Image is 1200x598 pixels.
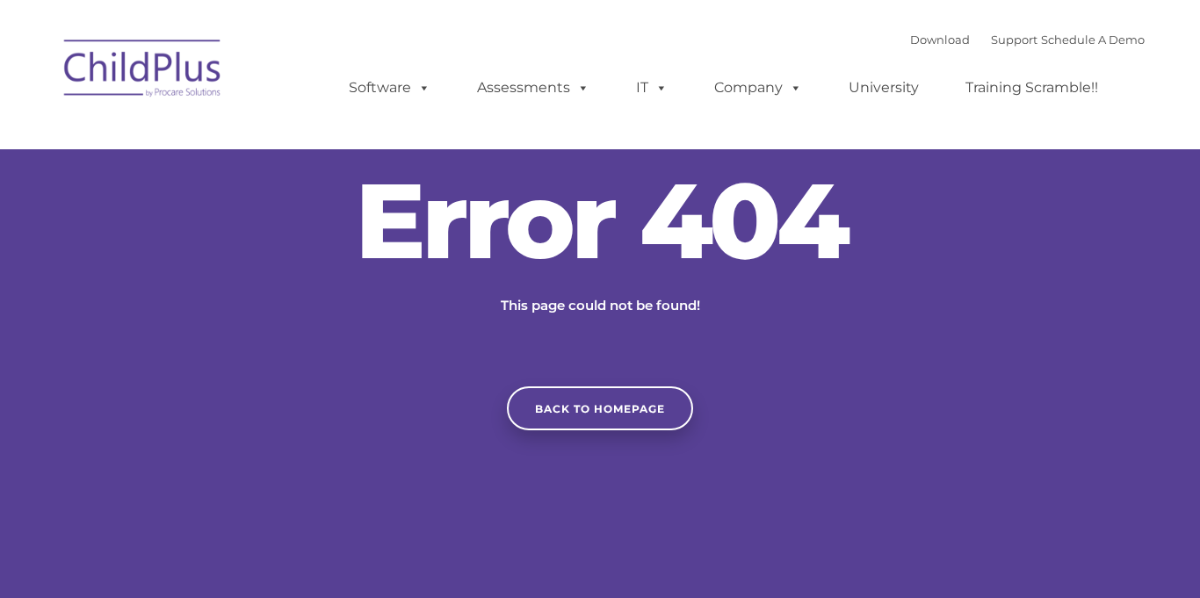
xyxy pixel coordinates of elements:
[948,70,1116,105] a: Training Scramble!!
[55,27,231,115] img: ChildPlus by Procare Solutions
[831,70,936,105] a: University
[1041,32,1145,47] a: Schedule A Demo
[507,386,693,430] a: Back to homepage
[459,70,607,105] a: Assessments
[336,168,864,273] h2: Error 404
[991,32,1037,47] a: Support
[910,32,970,47] a: Download
[697,70,820,105] a: Company
[618,70,685,105] a: IT
[416,295,784,316] p: This page could not be found!
[910,32,1145,47] font: |
[331,70,448,105] a: Software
